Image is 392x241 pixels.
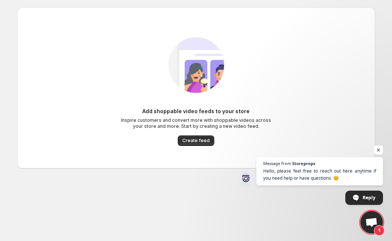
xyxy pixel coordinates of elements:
span: Storeprops [292,161,315,165]
a: Open chat [360,211,383,233]
span: Hello, please feel free to reach out here anytime if you need help or have questions. 😊 [263,167,376,182]
span: Create feed [182,138,210,144]
button: Create feed [178,135,214,146]
p: Inspire customers and convert more with shoppable videos across your store and more. Start by cre... [121,117,272,129]
span: Message from [263,161,291,165]
h6: Add shoppable video feeds to your store [142,108,250,115]
span: 1 [374,225,384,236]
span: Reply [363,191,375,204]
